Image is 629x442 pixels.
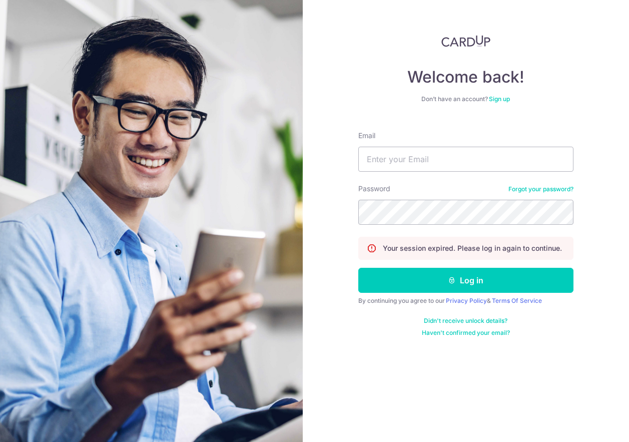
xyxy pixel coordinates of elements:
img: CardUp Logo [441,35,490,47]
a: Sign up [489,95,510,103]
input: Enter your Email [358,147,573,172]
div: Don’t have an account? [358,95,573,103]
a: Privacy Policy [446,297,487,304]
a: Didn't receive unlock details? [424,317,507,325]
h4: Welcome back! [358,67,573,87]
button: Log in [358,268,573,293]
p: Your session expired. Please log in again to continue. [383,243,562,253]
a: Forgot your password? [508,185,573,193]
a: Haven't confirmed your email? [422,329,510,337]
label: Password [358,184,390,194]
div: By continuing you agree to our & [358,297,573,305]
label: Email [358,131,375,141]
a: Terms Of Service [492,297,542,304]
